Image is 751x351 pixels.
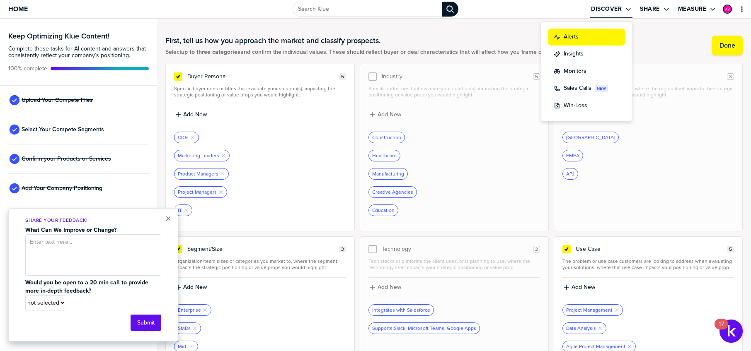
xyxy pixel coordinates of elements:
[591,5,622,13] label: Discover
[678,5,707,13] label: Measure
[378,111,401,118] label: Add New
[187,73,225,80] span: Buyer Persona
[719,324,724,335] div: 17
[640,5,660,13] label: Share
[614,308,619,313] button: Remove Tag
[131,315,161,331] button: Submit
[22,97,93,103] span: Upload Your Compete Files
[729,246,732,252] span: 5
[572,284,595,291] label: Add New
[378,284,401,291] label: Add New
[564,67,586,76] label: Monitors
[548,29,625,46] button: discover:alerts
[8,5,28,12] span: Home
[341,74,344,80] span: 5
[724,5,731,13] img: 821c3b72a3a1f3dae019fea1376bd293-sml.png
[174,258,346,271] span: Organization/team sizes or categories you market to, where the segment impacts the strategic posi...
[382,246,411,252] span: Technology
[564,101,587,110] label: Win-Loss
[174,86,346,98] span: Specific buyer roles or titles that evaluate your solution(s), impacting the strategic positionin...
[548,29,625,114] ul: Discover
[729,74,732,80] span: 3
[548,63,625,80] button: discover:monitors
[576,246,601,252] span: Use Case
[341,246,344,252] span: 3
[368,258,540,271] span: Tech stacks or platforms the client uses, or is planning to use, where the technology itself impa...
[564,33,579,41] label: Alerts
[8,46,149,59] span: Complete these tasks for AI content and answers that consistently reflect your company’s position...
[190,135,195,140] button: Remove Tag
[165,214,171,224] button: Close
[183,111,207,118] label: Add New
[184,208,189,213] button: Remove Tag
[220,171,225,176] button: Remove Tag
[189,344,194,349] button: Remove Tag
[368,86,540,98] span: Specific industries that evaluate your solution(s), impacting the strategic positioning or value ...
[548,80,625,97] button: discover:call-insights
[722,4,733,14] a: Edit Profile
[535,74,538,80] span: 5
[203,308,208,313] button: Remove Tag
[723,5,732,14] div: Angel Venable (MKT)
[627,344,632,349] button: Remove Tag
[597,85,606,92] span: NEW
[548,97,625,114] button: discover:win-loss
[183,284,207,291] label: Add New
[25,278,150,295] strong: Would you be open to a 20 min call to provide more in-depth feedback?
[218,190,223,195] button: Remove Tag
[8,32,149,40] h3: Keep Optimizing Klue Content!
[562,258,734,271] span: The problem or use case customers are looking to address when evaluating your solutions, where th...
[22,185,102,192] span: Add Your Company Positioning
[382,73,402,80] span: Industry
[187,246,223,252] span: Segment/Size
[720,41,735,50] label: Done
[25,226,116,234] strong: What Can We Improve or Change?
[720,320,743,343] button: Open Resource Center, 17 new notifications
[535,246,538,252] span: 2
[181,48,240,56] strong: up to three categories
[564,50,584,58] label: Insights
[548,46,625,63] button: discover:insights
[221,153,226,158] button: Remove Tag
[22,156,111,162] span: Confirm your Products or Services
[8,65,47,72] span: Active
[22,126,104,133] span: Select Your Compete Segments
[442,2,458,17] div: Search Klue
[25,217,161,224] p: Share Your Feedback!
[165,36,630,46] h1: First, tell us how you approach the market and classify prospects.
[562,86,734,98] span: Specific region(s) you market to, where the region itself impacts the strategic positioning or va...
[564,84,591,93] label: Sales Calls
[192,326,197,331] button: Remove Tag
[598,326,603,331] button: Remove Tag
[293,2,442,17] input: Search Klue
[165,49,630,55] span: Select and confirm the individual values. These should reflect buyer or deal characteristics that...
